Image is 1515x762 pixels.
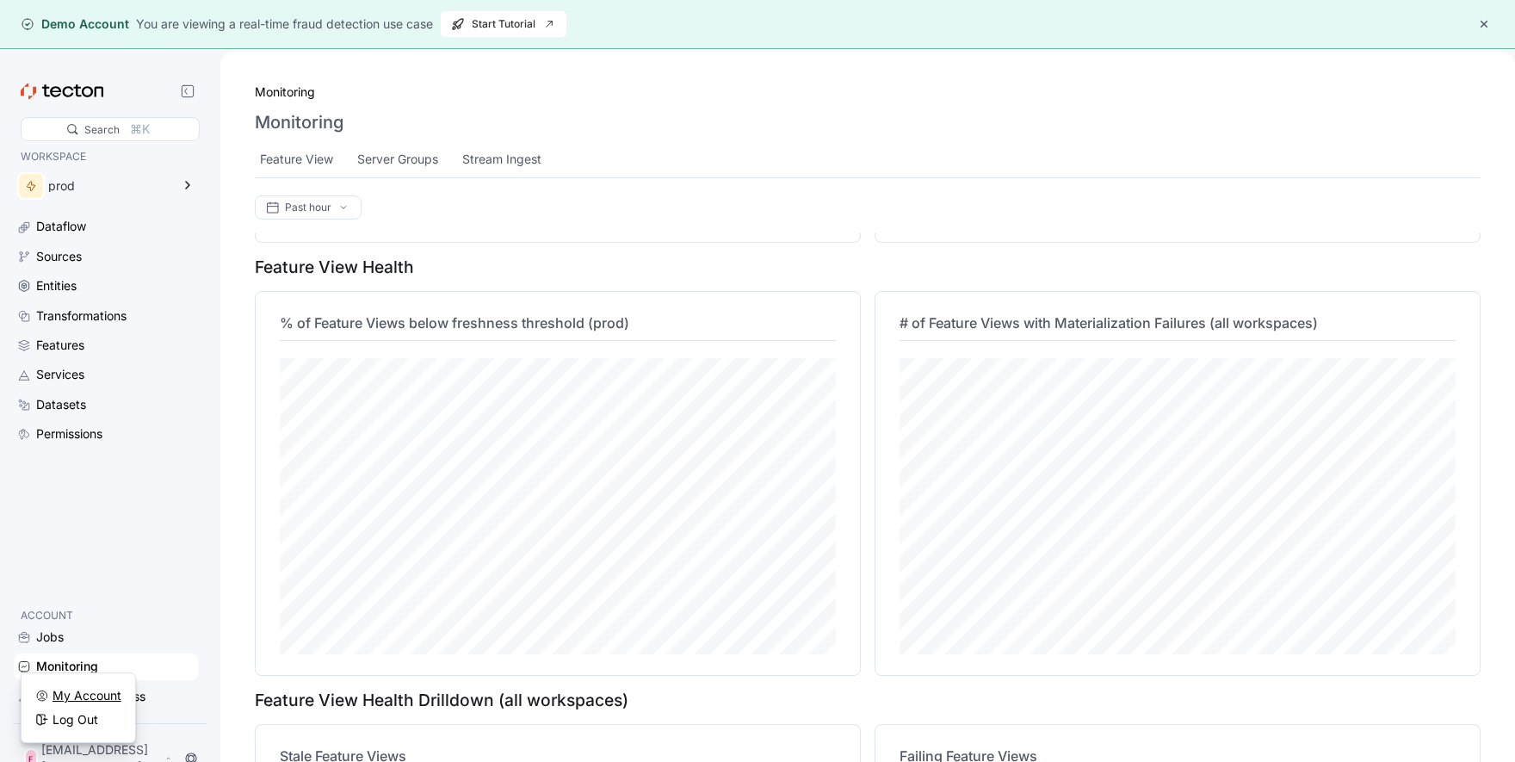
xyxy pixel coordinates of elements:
[255,112,343,133] h3: Monitoring
[14,332,198,358] a: Features
[130,120,150,139] div: ⌘K
[260,150,333,169] div: Feature View
[36,336,84,355] div: Features
[36,395,86,414] div: Datasets
[14,684,198,709] a: Accounts & Access
[21,148,191,165] p: WORKSPACE
[255,83,315,102] a: Monitoring
[21,607,191,624] p: ACCOUNT
[14,654,198,679] a: Monitoring
[21,15,129,33] div: Demo Account
[36,217,86,236] div: Dataflow
[14,303,198,329] a: Transformations
[14,362,198,387] a: Services
[451,11,556,37] span: Start Tutorial
[36,276,77,295] div: Entities
[280,314,629,331] span: % of Feature Views below freshness threshold (prod)
[14,421,198,447] a: Permissions
[36,307,127,325] div: Transformations
[462,150,541,169] div: Stream Ingest
[14,244,198,269] a: Sources
[14,273,198,299] a: Entities
[53,687,121,704] div: My Account
[48,180,170,192] div: prod
[35,687,121,704] a: My Account
[36,657,98,676] div: Monitoring
[53,711,98,728] div: Log Out
[14,214,198,239] a: Dataflow
[36,424,102,443] div: Permissions
[440,10,567,38] button: Start Tutorial
[14,624,198,650] a: Jobs
[21,117,200,141] div: Search⌘K
[35,711,121,728] a: Log Out
[36,365,84,384] div: Services
[36,247,82,266] div: Sources
[357,150,438,169] div: Server Groups
[14,392,198,418] a: Datasets
[255,690,1481,710] div: Feature View Health Drilldown (all workspaces)
[36,628,64,647] div: Jobs
[136,15,433,34] div: You are viewing a real-time fraud detection use case
[285,202,331,213] div: Past hour
[900,314,1318,331] span: # of Feature Views with Materialization Failures (all workspaces)
[84,121,120,138] div: Search
[255,257,1481,277] div: Feature View Health
[255,195,362,220] div: Past hour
